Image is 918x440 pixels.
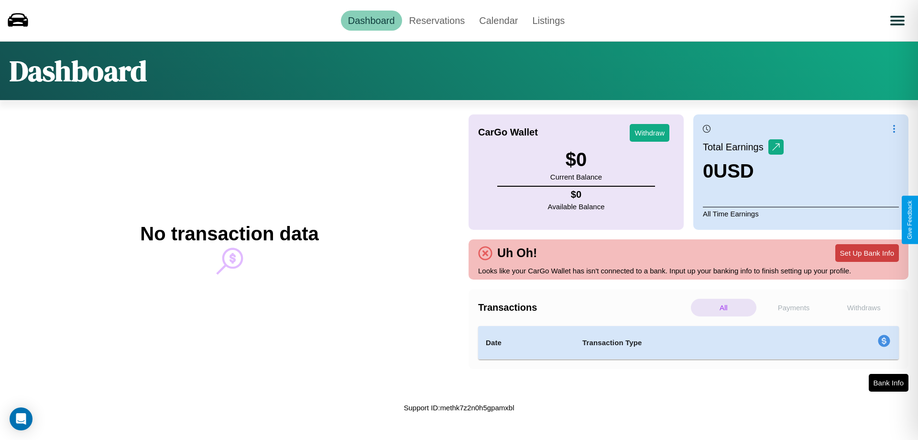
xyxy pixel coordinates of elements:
[703,138,768,156] p: Total Earnings
[478,127,538,138] h4: CarGo Wallet
[869,374,908,392] button: Bank Info
[582,337,799,349] h4: Transaction Type
[341,11,402,31] a: Dashboard
[402,11,472,31] a: Reservations
[703,207,899,220] p: All Time Earnings
[835,244,899,262] button: Set Up Bank Info
[548,200,605,213] p: Available Balance
[550,170,602,183] p: Current Balance
[478,302,688,313] h4: Transactions
[525,11,572,31] a: Listings
[831,299,896,316] p: Withdraws
[548,189,605,200] h4: $ 0
[486,337,567,349] h4: Date
[907,201,913,239] div: Give Feedback
[404,401,514,414] p: Support ID: methk7z2n0h5gpamxbl
[703,160,784,182] h3: 0 USD
[10,407,33,430] div: Open Intercom Messenger
[630,124,669,142] button: Withdraw
[691,299,756,316] p: All
[884,7,911,34] button: Open menu
[478,326,899,360] table: simple table
[492,246,542,260] h4: Uh Oh!
[478,264,899,277] p: Looks like your CarGo Wallet has isn't connected to a bank. Input up your banking info to finish ...
[472,11,525,31] a: Calendar
[140,223,318,245] h2: No transaction data
[10,51,147,90] h1: Dashboard
[761,299,827,316] p: Payments
[550,149,602,170] h3: $ 0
